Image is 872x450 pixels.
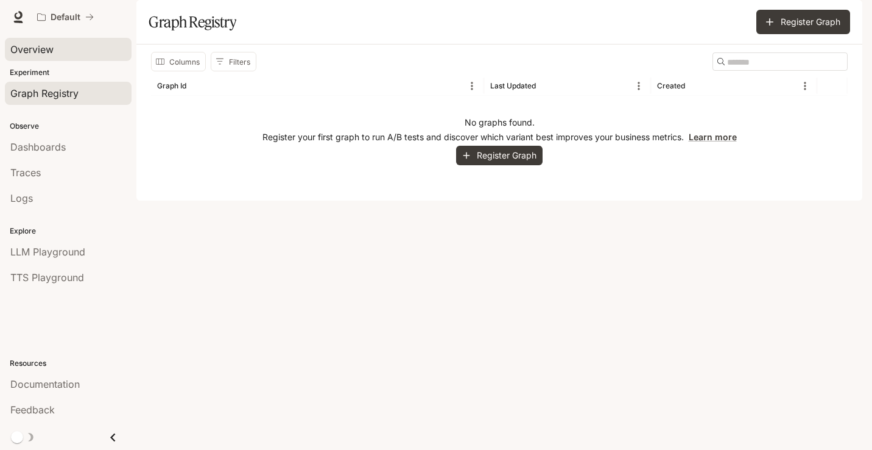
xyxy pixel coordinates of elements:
button: Menu [630,77,648,95]
h1: Graph Registry [149,10,236,34]
button: Menu [796,77,814,95]
a: Learn more [689,132,737,142]
div: Last Updated [490,81,536,90]
button: Register Graph [456,146,543,166]
button: Sort [188,77,206,95]
div: Search [712,52,848,71]
button: Sort [537,77,555,95]
button: Select columns [151,52,206,71]
button: All workspaces [32,5,99,29]
button: Show filters [211,52,256,71]
button: Register Graph [756,10,850,34]
div: Created [657,81,685,90]
button: Sort [686,77,705,95]
button: Menu [463,77,481,95]
p: No graphs found. [465,116,535,129]
p: Default [51,12,80,23]
div: Graph Id [157,81,186,90]
p: Register your first graph to run A/B tests and discover which variant best improves your business... [262,131,737,143]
